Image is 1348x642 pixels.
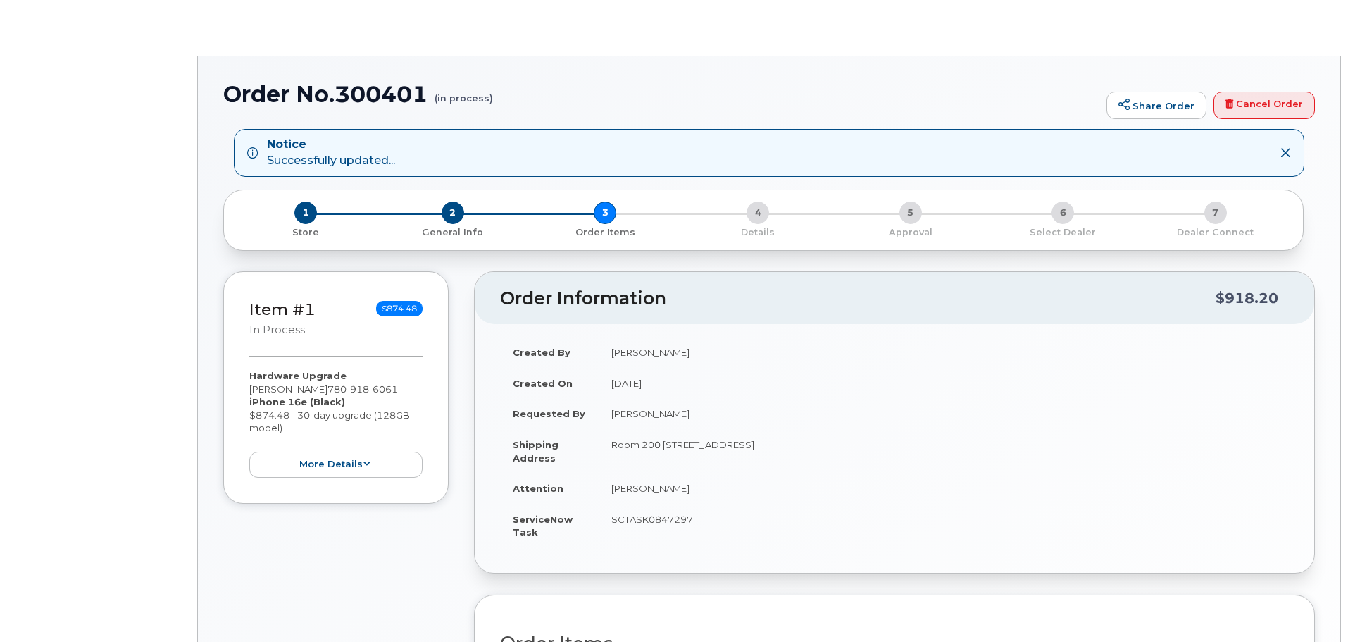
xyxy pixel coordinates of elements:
[327,383,398,395] span: 780
[223,82,1099,106] h1: Order No.300401
[267,137,395,169] div: Successfully updated...
[513,378,573,389] strong: Created On
[267,137,395,153] strong: Notice
[377,224,530,239] a: 2 General Info
[1106,92,1206,120] a: Share Order
[435,82,493,104] small: (in process)
[249,323,305,336] small: in process
[599,398,1289,429] td: [PERSON_NAME]
[249,369,423,478] div: [PERSON_NAME] $874.48 - 30-day upgrade (128GB model)
[294,202,317,224] span: 1
[500,289,1216,309] h2: Order Information
[513,483,563,494] strong: Attention
[369,383,398,395] span: 6061
[599,368,1289,399] td: [DATE]
[241,226,371,239] p: Store
[442,202,464,224] span: 2
[599,504,1289,548] td: SCTASK0847297
[249,300,316,319] a: Item #1
[513,408,585,419] strong: Requested By
[249,370,347,381] strong: Hardware Upgrade
[599,337,1289,368] td: [PERSON_NAME]
[382,226,524,239] p: General Info
[513,439,558,464] strong: Shipping Address
[249,396,345,407] strong: iPhone 16e (Black)
[513,514,573,538] strong: ServiceNow Task
[599,429,1289,473] td: Room 200 [STREET_ADDRESS]
[249,452,423,478] button: more details
[347,383,369,395] span: 918
[376,301,423,316] span: $874.48
[1216,285,1278,311] div: $918.20
[1213,92,1315,120] a: Cancel Order
[235,224,377,239] a: 1 Store
[599,473,1289,504] td: [PERSON_NAME]
[513,347,570,358] strong: Created By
